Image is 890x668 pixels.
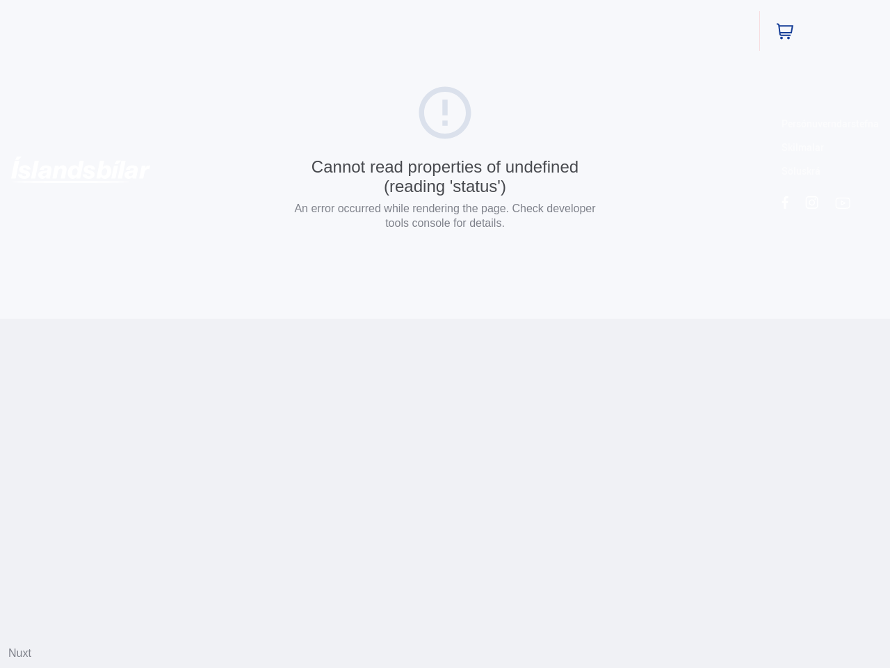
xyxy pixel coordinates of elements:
[782,141,824,154] a: Skilmalar
[11,6,53,47] button: Opna LiveChat spjallviðmót
[8,647,31,659] a: Nuxt
[289,201,601,230] p: An error occurred while rendering the page. Check developer tools console for details.
[782,117,879,130] a: Persónuverndarstefna
[289,157,601,196] div: Cannot read properties of undefined (reading 'status')
[782,164,820,177] a: Söluskrá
